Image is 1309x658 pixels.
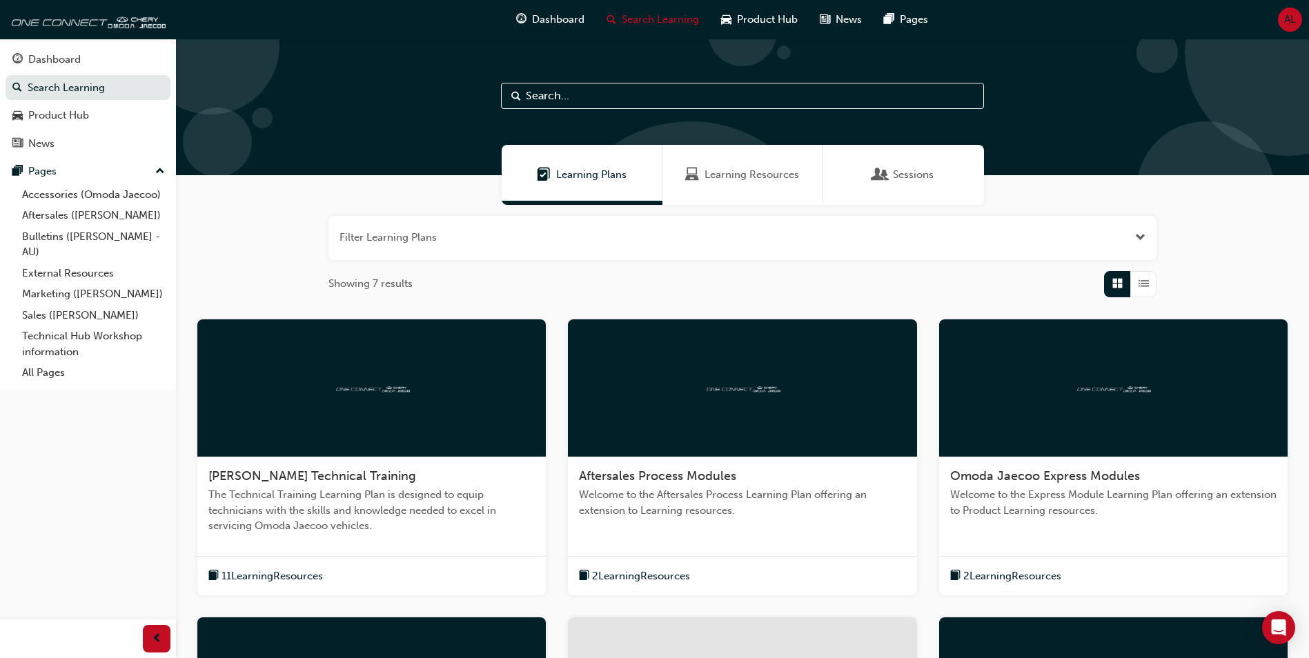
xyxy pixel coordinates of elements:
span: Omoda Jaecoo Express Modules [950,468,1140,483]
span: Learning Plans [537,167,551,183]
input: Search... [501,83,984,109]
span: pages-icon [884,11,894,28]
span: news-icon [12,138,23,150]
a: Technical Hub Workshop information [17,326,170,362]
a: Bulletins ([PERSON_NAME] - AU) [17,226,170,263]
a: pages-iconPages [873,6,939,34]
a: Product Hub [6,103,170,128]
span: 11 Learning Resources [222,568,323,584]
span: book-icon [579,568,589,585]
span: Aftersales Process Modules [579,468,736,483]
span: news-icon [820,11,830,28]
a: guage-iconDashboard [505,6,596,34]
span: Search [511,88,521,104]
a: Accessories (Omoda Jaecoo) [17,184,170,206]
span: News [836,12,862,28]
span: Learning Resources [685,167,699,183]
a: Marketing ([PERSON_NAME]) [17,283,170,305]
button: Pages [6,159,170,184]
span: car-icon [721,11,731,28]
a: External Resources [17,263,170,284]
a: car-iconProduct Hub [710,6,809,34]
span: Showing 7 results [328,276,413,292]
span: AL [1284,12,1296,28]
a: News [6,131,170,157]
span: Sessions [874,167,887,183]
span: Grid [1112,276,1123,292]
span: Welcome to the Aftersales Process Learning Plan offering an extension to Learning resources. [579,487,905,518]
img: oneconnect [705,381,780,394]
a: Learning PlansLearning Plans [502,145,662,205]
a: Learning ResourcesLearning Resources [662,145,823,205]
span: Sessions [893,167,934,183]
div: Dashboard [28,52,81,68]
a: Dashboard [6,47,170,72]
span: car-icon [12,110,23,122]
button: DashboardSearch LearningProduct HubNews [6,44,170,159]
span: guage-icon [12,54,23,66]
div: Pages [28,163,57,179]
button: book-icon2LearningResources [950,568,1061,585]
button: book-icon11LearningResources [208,568,323,585]
span: 2 Learning Resources [592,568,690,584]
div: Product Hub [28,108,89,123]
a: oneconnectOmoda Jaecoo Express ModulesWelcome to the Express Module Learning Plan offering an ext... [939,319,1288,596]
a: All Pages [17,362,170,383]
a: oneconnect[PERSON_NAME] Technical TrainingThe Technical Training Learning Plan is designed to equ... [197,319,546,596]
span: Welcome to the Express Module Learning Plan offering an extension to Product Learning resources. [950,487,1277,518]
span: List [1139,276,1149,292]
a: Sales ([PERSON_NAME]) [17,305,170,326]
span: guage-icon [516,11,526,28]
span: book-icon [950,568,961,585]
span: book-icon [208,568,219,585]
a: Aftersales ([PERSON_NAME]) [17,205,170,226]
span: Learning Resources [705,167,799,183]
span: 2 Learning Resources [963,568,1061,584]
div: News [28,136,55,152]
span: Product Hub [737,12,798,28]
span: Learning Plans [556,167,627,183]
span: prev-icon [152,630,162,648]
span: Search Learning [622,12,699,28]
a: search-iconSearch Learning [596,6,710,34]
span: search-icon [607,11,616,28]
a: SessionsSessions [823,145,984,205]
button: AL [1278,8,1302,32]
a: Search Learning [6,75,170,101]
span: pages-icon [12,166,23,178]
span: search-icon [12,82,22,94]
span: up-icon [155,163,165,181]
div: Open Intercom Messenger [1262,611,1295,644]
span: Dashboard [532,12,584,28]
span: [PERSON_NAME] Technical Training [208,468,416,483]
span: The Technical Training Learning Plan is designed to equip technicians with the skills and knowled... [208,487,535,534]
button: Open the filter [1135,230,1145,246]
img: oneconnect [1075,381,1151,394]
img: oneconnect [334,381,410,394]
img: oneconnect [7,6,166,33]
a: news-iconNews [809,6,873,34]
a: oneconnectAftersales Process ModulesWelcome to the Aftersales Process Learning Plan offering an e... [568,319,916,596]
button: book-icon2LearningResources [579,568,690,585]
span: Pages [900,12,928,28]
